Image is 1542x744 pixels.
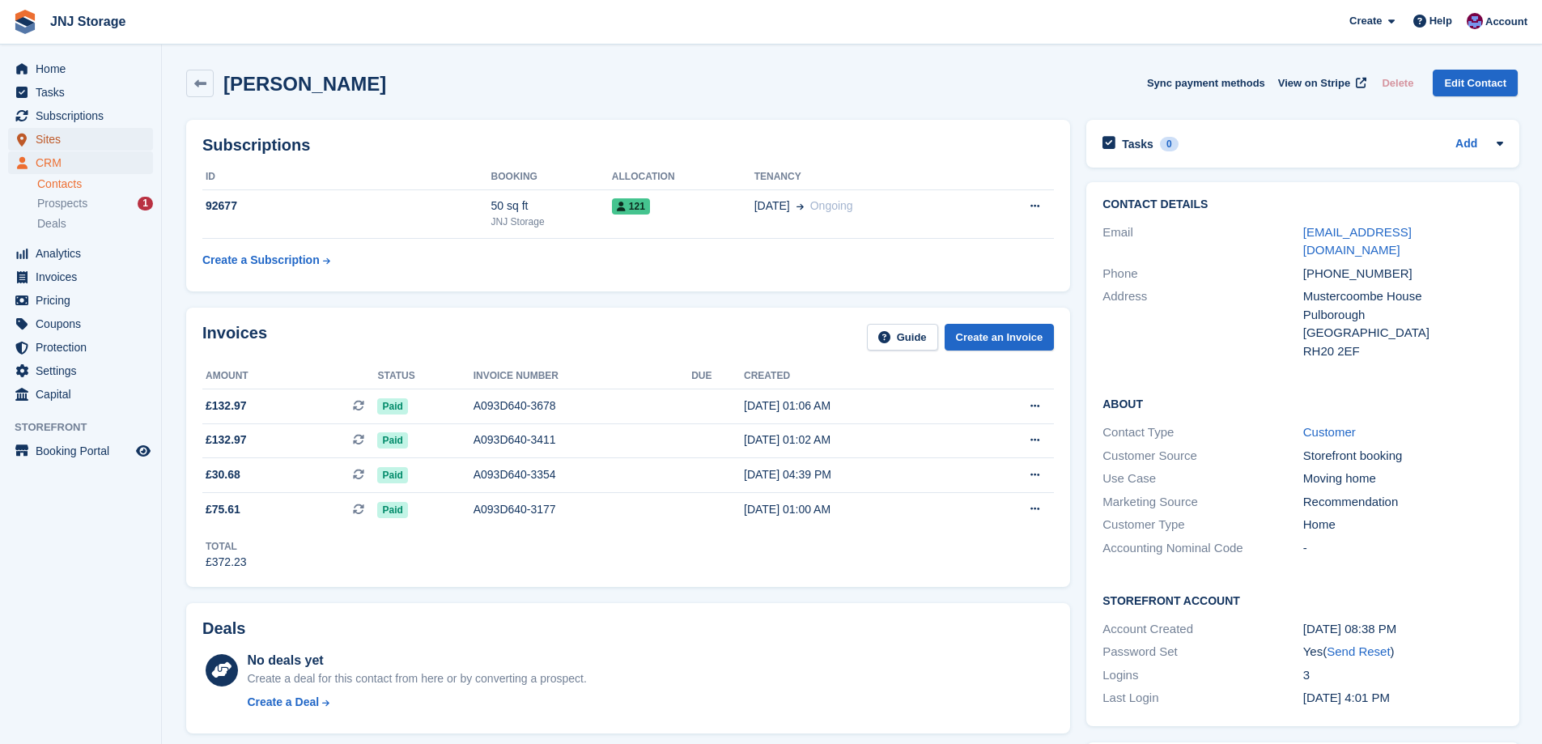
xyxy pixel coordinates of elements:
[1303,620,1503,639] div: [DATE] 08:38 PM
[1327,644,1390,658] a: Send Reset
[1303,225,1412,257] a: [EMAIL_ADDRESS][DOMAIN_NAME]
[36,359,133,382] span: Settings
[36,440,133,462] span: Booking Portal
[1278,75,1350,91] span: View on Stripe
[8,359,153,382] a: menu
[247,694,586,711] a: Create a Deal
[744,363,967,389] th: Created
[377,398,407,415] span: Paid
[247,670,586,687] div: Create a deal for this contact from here or by converting a prospect.
[36,289,133,312] span: Pricing
[1102,516,1302,534] div: Customer Type
[1349,13,1382,29] span: Create
[1455,135,1477,154] a: Add
[474,501,691,518] div: A093D640-3177
[867,324,938,351] a: Guide
[1303,306,1503,325] div: Pulborough
[1433,70,1518,96] a: Edit Contact
[1303,447,1503,466] div: Storefront booking
[1102,287,1302,360] div: Address
[1303,324,1503,342] div: [GEOGRAPHIC_DATA]
[810,199,853,212] span: Ongoing
[1303,470,1503,488] div: Moving home
[202,324,267,351] h2: Invoices
[1323,644,1394,658] span: ( )
[36,81,133,104] span: Tasks
[8,440,153,462] a: menu
[1303,287,1503,306] div: Mustercoombe House
[744,501,967,518] div: [DATE] 01:00 AM
[1102,470,1302,488] div: Use Case
[474,398,691,415] div: A093D640-3678
[206,466,240,483] span: £30.68
[1467,13,1483,29] img: Jonathan Scrase
[1102,223,1302,260] div: Email
[1272,70,1370,96] a: View on Stripe
[1303,666,1503,685] div: 3
[1303,539,1503,558] div: -
[8,336,153,359] a: menu
[1102,198,1503,211] h2: Contact Details
[37,195,153,212] a: Prospects 1
[13,10,37,34] img: stora-icon-8386f47178a22dfd0bd8f6a31ec36ba5ce8667c1dd55bd0f319d3a0aa187defe.svg
[8,383,153,406] a: menu
[1485,14,1527,30] span: Account
[247,651,586,670] div: No deals yet
[8,81,153,104] a: menu
[377,363,473,389] th: Status
[8,289,153,312] a: menu
[202,198,491,215] div: 92677
[612,164,754,190] th: Allocation
[202,619,245,638] h2: Deals
[206,539,247,554] div: Total
[36,336,133,359] span: Protection
[36,383,133,406] span: Capital
[474,466,691,483] div: A093D640-3354
[1160,137,1179,151] div: 0
[202,164,491,190] th: ID
[15,419,161,436] span: Storefront
[44,8,132,35] a: JNJ Storage
[37,176,153,192] a: Contacts
[1303,643,1503,661] div: Yes
[1122,137,1153,151] h2: Tasks
[1303,493,1503,512] div: Recommendation
[206,501,240,518] span: £75.61
[1102,395,1503,411] h2: About
[247,694,319,711] div: Create a Deal
[202,245,330,275] a: Create a Subscription
[36,312,133,335] span: Coupons
[491,164,612,190] th: Booking
[8,312,153,335] a: menu
[8,242,153,265] a: menu
[744,466,967,483] div: [DATE] 04:39 PM
[8,266,153,288] a: menu
[754,164,978,190] th: Tenancy
[36,128,133,151] span: Sites
[8,104,153,127] a: menu
[206,554,247,571] div: £372.23
[1102,265,1302,283] div: Phone
[1303,265,1503,283] div: [PHONE_NUMBER]
[37,215,153,232] a: Deals
[491,215,612,229] div: JNJ Storage
[691,363,744,389] th: Due
[474,432,691,449] div: A093D640-3411
[1102,493,1302,512] div: Marketing Source
[744,432,967,449] div: [DATE] 01:02 AM
[202,252,320,269] div: Create a Subscription
[1375,70,1420,96] button: Delete
[1102,666,1302,685] div: Logins
[1303,516,1503,534] div: Home
[1102,643,1302,661] div: Password Set
[945,324,1055,351] a: Create an Invoice
[1303,425,1356,439] a: Customer
[206,398,247,415] span: £132.97
[8,128,153,151] a: menu
[1147,70,1265,96] button: Sync payment methods
[36,104,133,127] span: Subscriptions
[377,467,407,483] span: Paid
[1102,689,1302,708] div: Last Login
[36,266,133,288] span: Invoices
[36,57,133,80] span: Home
